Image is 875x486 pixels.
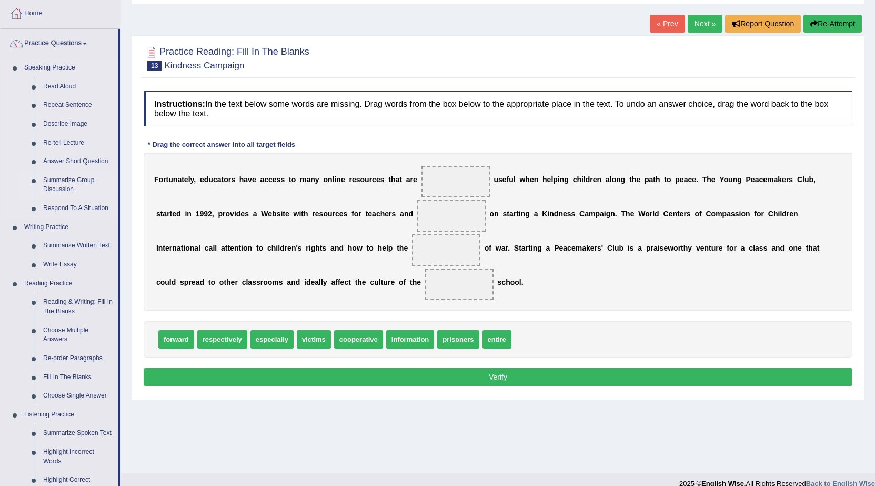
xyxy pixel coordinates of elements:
[733,175,738,184] b: n
[200,175,204,184] b: e
[786,175,789,184] b: r
[304,210,308,218] b: h
[782,175,786,184] b: e
[509,175,514,184] b: u
[626,210,630,218] b: h
[187,210,192,218] b: n
[196,210,200,218] b: 1
[610,210,615,218] b: n
[667,175,671,184] b: o
[695,210,699,218] b: o
[604,210,606,218] b: i
[767,175,773,184] b: m
[245,210,249,218] b: s
[573,175,577,184] b: c
[502,175,507,184] b: e
[315,210,319,218] b: e
[248,175,252,184] b: v
[589,210,595,218] b: m
[782,210,787,218] b: d
[746,210,750,218] b: n
[650,210,652,218] b: r
[38,255,118,274] a: Write Essay
[542,210,547,218] b: K
[184,175,188,184] b: e
[239,175,244,184] b: h
[307,175,311,184] b: a
[547,210,549,218] b: i
[396,175,400,184] b: a
[38,349,118,368] a: Re-order Paragraphs
[521,210,526,218] b: n
[621,175,626,184] b: g
[706,210,711,218] b: C
[144,91,852,126] h4: In the text below some words are missing. Drag words from the box below to the appropriate place ...
[680,210,684,218] b: e
[778,210,780,218] b: i
[677,210,680,218] b: t
[509,210,514,218] b: a
[406,175,410,184] b: a
[38,134,118,153] a: Re-tell Lecture
[722,210,727,218] b: p
[638,210,645,218] b: W
[584,175,586,184] b: l
[579,210,585,218] b: C
[38,77,118,96] a: Read Aloud
[787,210,789,218] b: r
[176,210,181,218] b: d
[542,175,547,184] b: h
[494,210,499,218] b: n
[154,175,159,184] b: F
[675,175,680,184] b: p
[147,61,162,71] span: 13
[366,210,368,218] b: t
[185,210,187,218] b: i
[404,210,409,218] b: n
[558,175,560,184] b: i
[655,210,659,218] b: d
[571,210,576,218] b: s
[158,244,163,252] b: n
[218,210,223,218] b: p
[751,175,755,184] b: e
[223,210,225,218] b: r
[498,175,502,184] b: s
[333,210,335,218] b: r
[534,210,538,218] b: a
[400,210,404,218] b: a
[773,210,778,218] b: h
[208,210,212,218] b: 2
[392,210,396,218] b: s
[272,210,277,218] b: b
[560,175,565,184] b: n
[341,175,345,184] b: e
[268,175,273,184] b: c
[530,175,534,184] b: e
[664,175,667,184] b: t
[547,175,551,184] b: e
[797,175,802,184] b: C
[789,175,793,184] b: s
[388,175,391,184] b: t
[549,210,554,218] b: n
[809,175,814,184] b: b
[680,175,684,184] b: e
[514,175,516,184] b: l
[711,210,716,218] b: o
[38,199,118,218] a: Respond To A Situation
[156,210,160,218] b: s
[656,175,660,184] b: h
[728,175,733,184] b: u
[1,29,118,55] a: Practice Questions
[586,175,590,184] b: d
[746,175,751,184] b: P
[494,175,498,184] b: u
[739,210,741,218] b: i
[699,210,702,218] b: f
[173,175,178,184] b: n
[376,175,380,184] b: e
[344,210,348,218] b: s
[553,175,558,184] b: p
[199,210,204,218] b: 9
